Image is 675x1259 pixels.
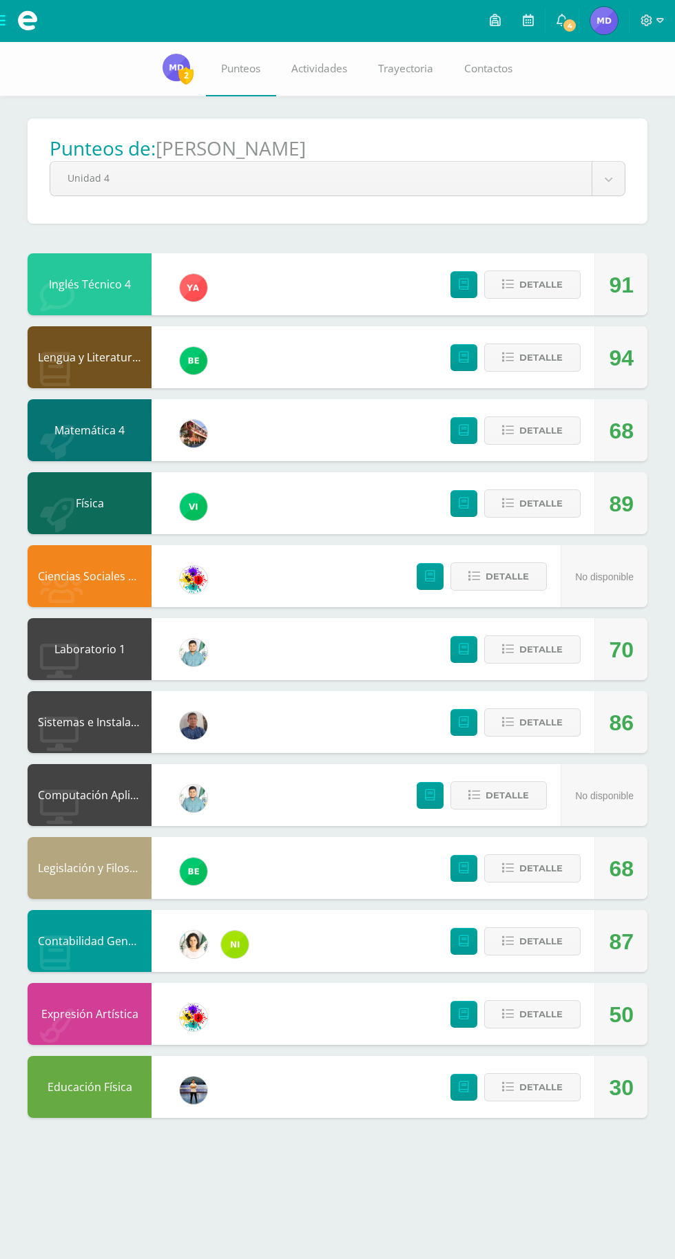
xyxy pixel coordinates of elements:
img: b85866ae7f275142dc9a325ef37a630d.png [180,858,207,885]
a: Unidad 4 [50,162,625,195]
span: Detalle [519,929,563,954]
span: Detalle [519,856,563,881]
div: 68 [609,838,634,900]
div: 70 [609,619,634,681]
div: Sistemas e Instalación de Software [28,691,152,753]
button: Detalle [484,708,581,737]
img: 7a8e161cab7694f51b452fdf17c6d5da.png [180,931,207,958]
div: 50 [609,984,634,1046]
div: Ciencias Sociales y Formación Ciudadana 4 [28,545,152,607]
span: 4 [562,18,577,33]
h1: [PERSON_NAME] [156,135,306,161]
button: Detalle [484,1073,581,1101]
div: 89 [609,473,634,535]
span: Detalle [519,345,563,370]
button: Detalle [484,271,581,299]
div: 87 [609,911,634,973]
span: Punteos [221,61,260,76]
button: Detalle [484,635,581,664]
img: 3bbeeb896b161c296f86561e735fa0fc.png [180,785,207,812]
div: Laboratorio 1 [28,618,152,680]
span: Trayectoria [378,61,433,76]
span: Detalle [519,272,563,297]
button: Detalle [484,489,581,518]
div: Educación Física [28,1056,152,1118]
span: Actividades [291,61,347,76]
span: Detalle [519,710,563,735]
span: Detalle [519,637,563,662]
span: Detalle [486,783,529,808]
span: Detalle [519,1002,563,1027]
img: d0a5be8572cbe4fc9d9d910beeabcdaa.png [180,566,207,593]
span: Detalle [519,1075,563,1100]
span: No disponible [575,790,634,801]
a: Punteos [206,41,276,96]
div: Expresión Artística [28,983,152,1045]
div: 30 [609,1057,634,1119]
h1: Punteos de: [50,135,156,161]
span: Unidad 4 [67,162,574,194]
span: Detalle [486,564,529,589]
button: Detalle [484,854,581,882]
img: ca60df5ae60ada09d1f93a1da4ab2e41.png [221,931,249,958]
img: 63a955e32fd5c33352eeade8b2ebbb62.png [590,7,618,34]
button: Detalle [484,927,581,955]
div: 94 [609,327,634,389]
button: Detalle [484,1000,581,1028]
span: No disponible [575,571,634,582]
span: 2 [178,67,194,84]
div: Legislación y Filosofía Empresarial [28,837,152,899]
a: Contactos [449,41,528,96]
div: Inglés Técnico 4 [28,253,152,315]
a: Trayectoria [363,41,449,96]
div: Física [28,472,152,534]
img: 3bbeeb896b161c296f86561e735fa0fc.png [180,639,207,666]
img: bde165c00b944de6c05dcae7d51e2fcc.png [180,1077,207,1104]
img: b85866ae7f275142dc9a325ef37a630d.png [180,347,207,374]
div: 68 [609,400,634,462]
img: d0a5be8572cbe4fc9d9d910beeabcdaa.png [180,1004,207,1031]
div: Contabilidad General [28,910,152,972]
img: 63a955e32fd5c33352eeade8b2ebbb62.png [163,54,190,81]
div: 86 [609,692,634,754]
img: 0a4f8d2552c82aaa76f7aefb013bc2ce.png [180,420,207,447]
button: Detalle [450,781,547,810]
button: Detalle [484,343,581,372]
span: Contactos [464,61,512,76]
button: Detalle [484,416,581,445]
span: Detalle [519,491,563,516]
button: Detalle [450,562,547,591]
span: Detalle [519,418,563,443]
div: Matemática 4 [28,399,152,461]
a: Actividades [276,41,363,96]
div: Computación Aplicada [28,764,152,826]
div: Lengua y Literatura 4 [28,326,152,388]
div: 91 [609,254,634,316]
img: bf66807720f313c6207fc724d78fb4d0.png [180,712,207,739]
img: 90ee13623fa7c5dbc2270dab131931b4.png [180,274,207,301]
img: a241c2b06c5b4daf9dd7cbc5f490cd0f.png [180,493,207,520]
